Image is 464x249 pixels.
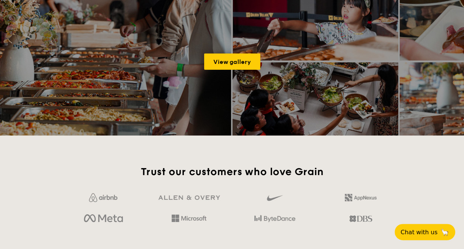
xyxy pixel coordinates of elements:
img: Jf4Dw0UUCKFd4aYAAAAASUVORK5CYII= [89,193,117,202]
img: gdlseuq06himwAAAABJRU5ErkJggg== [267,192,282,204]
h2: Trust our customers who love Grain [63,165,401,178]
img: GRg3jHAAAAABJRU5ErkJggg== [158,195,220,200]
img: bytedance.dc5c0c88.png [254,212,295,225]
img: 2L6uqdT+6BmeAFDfWP11wfMG223fXktMZIL+i+lTG25h0NjUBKOYhdW2Kn6T+C0Q7bASH2i+1JIsIulPLIv5Ss6l0e291fRVW... [345,194,377,201]
button: Chat with us🦙 [395,224,455,240]
span: 🦙 [440,228,449,236]
img: dbs.a5bdd427.png [349,212,372,225]
img: Hd4TfVa7bNwuIo1gAAAAASUVORK5CYII= [172,215,206,222]
span: Chat with us [401,229,437,236]
a: View gallery [204,54,260,70]
img: meta.d311700b.png [84,212,123,225]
